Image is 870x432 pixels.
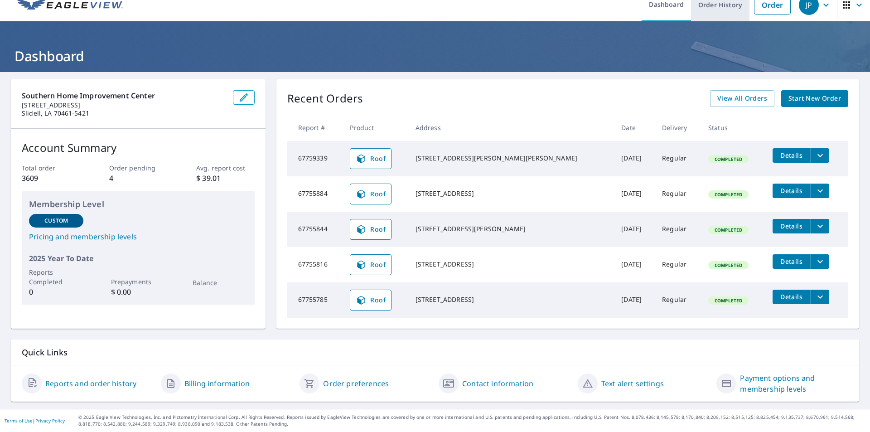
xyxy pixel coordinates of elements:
[111,277,165,286] p: Prepayments
[408,114,614,141] th: Address
[740,373,848,394] a: Payment options and membership levels
[78,414,865,427] p: © 2025 Eagle View Technologies, Inc. and Pictometry International Corp. All Rights Reserved. Repo...
[29,286,83,297] p: 0
[601,378,664,389] a: Text alert settings
[655,247,701,282] td: Regular
[22,101,226,109] p: [STREET_ADDRESS]
[287,141,343,176] td: 67759339
[29,267,83,286] p: Reports Completed
[709,297,748,304] span: Completed
[356,259,386,270] span: Roof
[781,90,848,107] a: Start New Order
[29,231,247,242] a: Pricing and membership levels
[416,154,607,163] div: [STREET_ADDRESS][PERSON_NAME][PERSON_NAME]
[717,93,767,104] span: View All Orders
[614,114,655,141] th: Date
[778,257,805,266] span: Details
[773,254,811,269] button: detailsBtn-67755816
[811,148,829,163] button: filesDropdownBtn-67759339
[356,224,386,235] span: Roof
[22,109,226,117] p: Slidell, LA 70461-5421
[709,227,748,233] span: Completed
[773,148,811,163] button: detailsBtn-67759339
[614,141,655,176] td: [DATE]
[416,295,607,304] div: [STREET_ADDRESS]
[778,151,805,160] span: Details
[614,176,655,212] td: [DATE]
[709,156,748,162] span: Completed
[343,114,408,141] th: Product
[22,173,80,184] p: 3609
[111,286,165,297] p: $ 0.00
[287,212,343,247] td: 67755844
[29,198,247,210] p: Membership Level
[29,253,247,264] p: 2025 Year To Date
[350,184,391,204] a: Roof
[22,347,848,358] p: Quick Links
[350,219,391,240] a: Roof
[811,219,829,233] button: filesDropdownBtn-67755844
[356,295,386,306] span: Roof
[22,140,255,156] p: Account Summary
[5,418,65,423] p: |
[287,176,343,212] td: 67755884
[287,282,343,318] td: 67755785
[788,93,841,104] span: Start New Order
[350,254,391,275] a: Roof
[109,173,167,184] p: 4
[323,378,389,389] a: Order preferences
[350,290,391,311] a: Roof
[287,247,343,282] td: 67755816
[193,278,247,287] p: Balance
[811,184,829,198] button: filesDropdownBtn-67755884
[44,217,68,225] p: Custom
[196,163,254,173] p: Avg. report cost
[778,186,805,195] span: Details
[416,189,607,198] div: [STREET_ADDRESS]
[350,148,391,169] a: Roof
[416,224,607,233] div: [STREET_ADDRESS][PERSON_NAME]
[109,163,167,173] p: Order pending
[655,114,701,141] th: Delivery
[709,191,748,198] span: Completed
[811,290,829,304] button: filesDropdownBtn-67755785
[35,417,65,424] a: Privacy Policy
[287,114,343,141] th: Report #
[773,184,811,198] button: detailsBtn-67755884
[22,163,80,173] p: Total order
[356,153,386,164] span: Roof
[709,262,748,268] span: Completed
[196,173,254,184] p: $ 39.01
[5,417,33,424] a: Terms of Use
[22,90,226,101] p: Southern Home Improvement Center
[811,254,829,269] button: filesDropdownBtn-67755816
[655,212,701,247] td: Regular
[773,219,811,233] button: detailsBtn-67755844
[184,378,250,389] a: Billing information
[773,290,811,304] button: detailsBtn-67755785
[11,47,859,65] h1: Dashboard
[356,189,386,199] span: Roof
[287,90,363,107] p: Recent Orders
[45,378,136,389] a: Reports and order history
[710,90,774,107] a: View All Orders
[614,282,655,318] td: [DATE]
[655,176,701,212] td: Regular
[701,114,765,141] th: Status
[655,282,701,318] td: Regular
[778,292,805,301] span: Details
[416,260,607,269] div: [STREET_ADDRESS]
[614,212,655,247] td: [DATE]
[778,222,805,230] span: Details
[655,141,701,176] td: Regular
[614,247,655,282] td: [DATE]
[462,378,533,389] a: Contact information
